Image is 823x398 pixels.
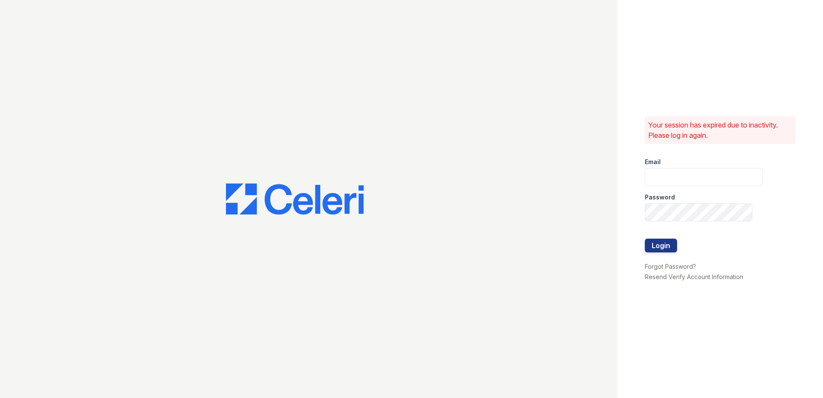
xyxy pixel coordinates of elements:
[645,263,696,270] a: Forgot Password?
[226,183,364,215] img: CE_Logo_Blue-a8612792a0a2168367f1c8372b55b34899dd931a85d93a1a3d3e32e68fde9ad4.png
[645,239,677,252] button: Login
[645,273,743,280] a: Resend Verify Account Information
[648,120,792,140] p: Your session has expired due to inactivity. Please log in again.
[645,158,661,166] label: Email
[645,193,675,202] label: Password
